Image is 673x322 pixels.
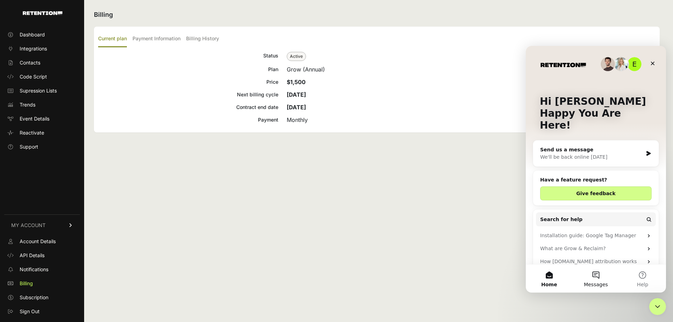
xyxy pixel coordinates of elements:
[20,294,48,301] span: Subscription
[98,31,127,47] label: Current plan
[4,43,80,54] a: Integrations
[4,214,80,236] a: MY ACCOUNT
[4,292,80,303] a: Subscription
[526,46,666,293] iframe: Intercom live chat
[4,264,80,275] a: Notifications
[287,116,655,124] div: Monthly
[20,31,45,38] span: Dashboard
[186,31,219,47] label: Billing History
[4,127,80,138] a: Reactivate
[132,31,181,47] label: Payment Information
[287,104,306,111] strong: [DATE]
[4,29,80,40] a: Dashboard
[4,57,80,68] a: Contacts
[20,101,35,108] span: Trends
[98,65,278,74] div: Plan
[649,298,666,315] iframe: Intercom live chat
[20,308,40,315] span: Sign Out
[98,116,278,124] div: Payment
[23,11,62,15] img: Retention.com
[4,236,80,247] a: Account Details
[287,52,306,61] span: Active
[98,52,278,61] div: Status
[20,73,47,80] span: Code Script
[287,91,306,98] strong: [DATE]
[4,99,80,110] a: Trends
[94,10,660,20] h2: Billing
[4,85,80,96] a: Supression Lists
[98,103,278,111] div: Contract end date
[287,78,306,85] strong: $1,500
[20,115,49,122] span: Event Details
[20,252,45,259] span: API Details
[4,278,80,289] a: Billing
[11,222,46,229] span: MY ACCOUNT
[20,129,44,136] span: Reactivate
[4,71,80,82] a: Code Script
[20,45,47,52] span: Integrations
[4,306,80,317] a: Sign Out
[4,113,80,124] a: Event Details
[20,238,56,245] span: Account Details
[98,78,278,86] div: Price
[20,143,38,150] span: Support
[20,266,48,273] span: Notifications
[20,87,57,94] span: Supression Lists
[4,250,80,261] a: API Details
[98,90,278,99] div: Next billing cycle
[287,65,655,74] div: Grow (Annual)
[20,59,40,66] span: Contacts
[20,280,33,287] span: Billing
[4,141,80,152] a: Support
